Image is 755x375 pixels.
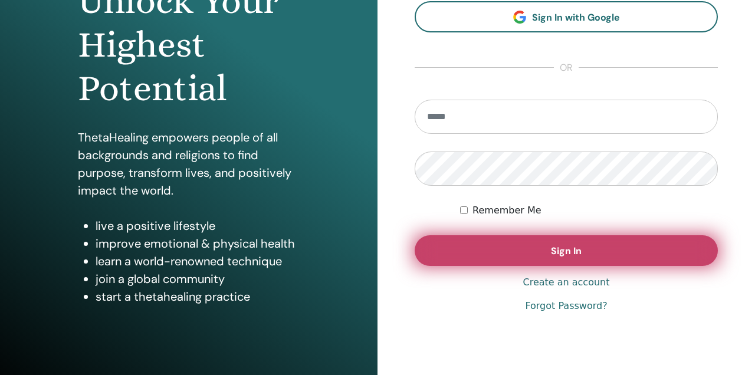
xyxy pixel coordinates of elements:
[551,245,582,257] span: Sign In
[554,61,579,75] span: or
[96,288,300,305] li: start a thetahealing practice
[96,235,300,252] li: improve emotional & physical health
[96,252,300,270] li: learn a world-renowned technique
[523,275,609,290] a: Create an account
[415,1,718,32] a: Sign In with Google
[96,270,300,288] li: join a global community
[415,235,718,266] button: Sign In
[532,11,620,24] span: Sign In with Google
[78,129,300,199] p: ThetaHealing empowers people of all backgrounds and religions to find purpose, transform lives, a...
[525,299,607,313] a: Forgot Password?
[472,203,541,218] label: Remember Me
[96,217,300,235] li: live a positive lifestyle
[460,203,718,218] div: Keep me authenticated indefinitely or until I manually logout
